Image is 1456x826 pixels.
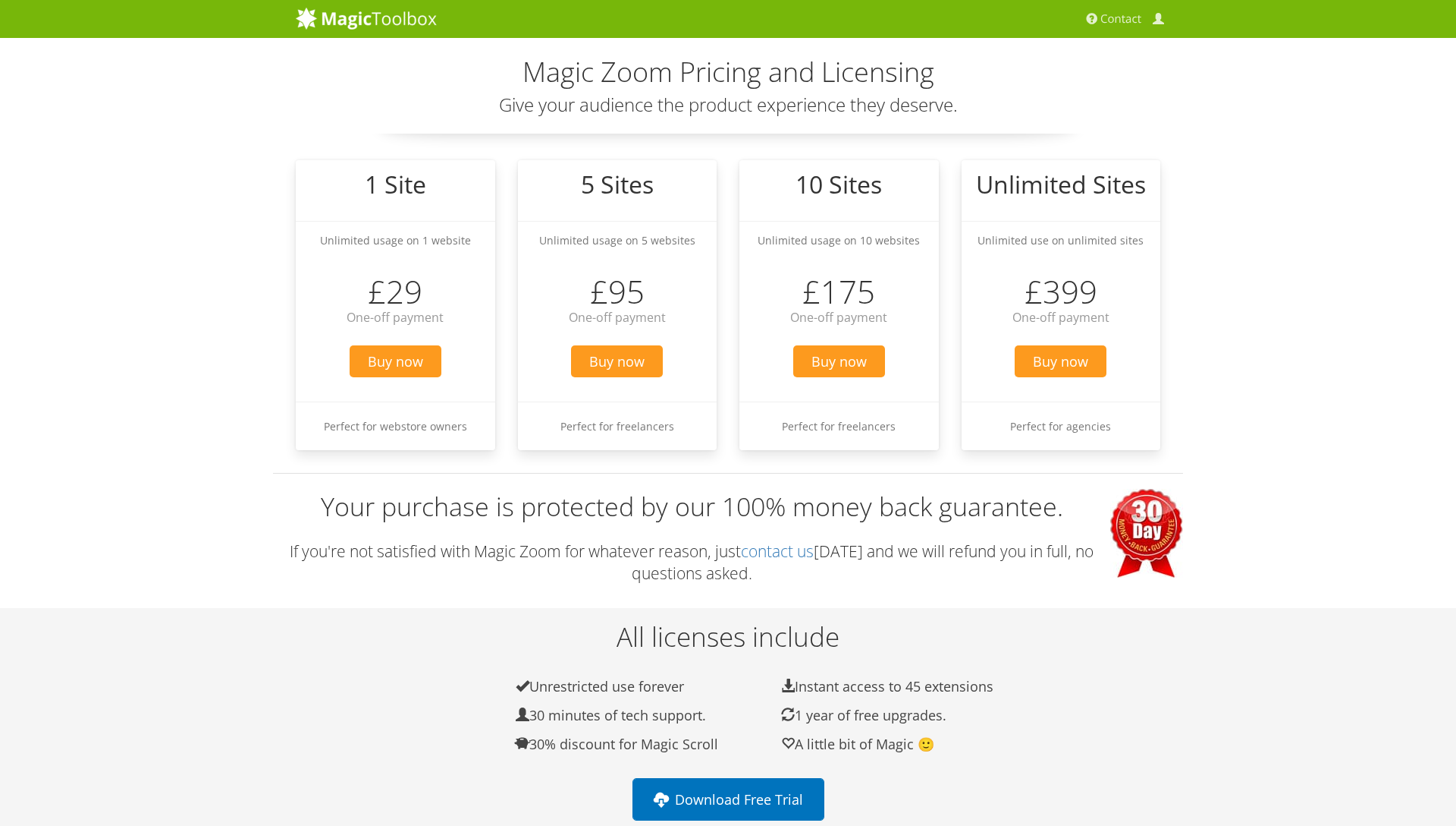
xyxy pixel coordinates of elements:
[273,623,1183,652] h2: All licenses include
[741,541,814,562] a: contact us
[1015,345,1106,377] span: Buy now
[795,168,882,200] big: 10 Sites
[962,402,1161,450] li: Perfect for agencies
[569,309,666,326] span: One-off payment
[296,95,1160,115] h3: Give your audience the product experience they deserve.
[365,168,426,200] big: 1 Site
[571,345,663,377] span: Buy now
[739,274,939,309] h3: £175
[747,707,1012,724] li: 1 year of free upgrades.
[296,57,1160,87] h2: Magic Zoom Pricing and Licensing
[962,221,1161,259] li: Unlimited use on unlimited sites
[632,778,824,821] a: Download Free Trial
[273,489,1183,525] h3: Your purchase is protected by our 100% money back guarantee.
[518,221,717,259] li: Unlimited usage on 5 websites
[1110,489,1183,578] img: 30 days money-back guarantee
[518,274,717,309] h3: £95
[482,736,747,753] li: 30% discount for Magic Scroll
[296,274,495,309] h3: £29
[747,678,1012,695] li: Instant access to 45 extensions
[482,707,747,724] li: 30 minutes of tech support.
[296,221,495,259] li: Unlimited usage on 1 website
[518,402,717,450] li: Perfect for freelancers
[962,274,1161,309] h3: £399
[296,7,437,30] img: MagicToolbox.com - Image tools for your website
[347,309,444,326] span: One-off payment
[296,402,495,450] li: Perfect for webstore owners
[793,345,885,377] span: Buy now
[581,168,654,200] big: 5 Sites
[1100,11,1141,27] span: Contact
[739,221,939,259] li: Unlimited usage on 10 websites
[739,402,939,450] li: Perfect for freelancers
[482,678,747,695] li: Unrestricted use forever
[350,345,441,377] span: Buy now
[273,541,1183,585] p: If you're not satisfied with Magic Zoom for whatever reason, just [DATE] and we will refund you i...
[790,309,887,326] span: One-off payment
[1012,309,1109,326] span: One-off payment
[976,168,1146,200] big: Unlimited Sites
[747,736,1012,753] li: A little bit of Magic 🙂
